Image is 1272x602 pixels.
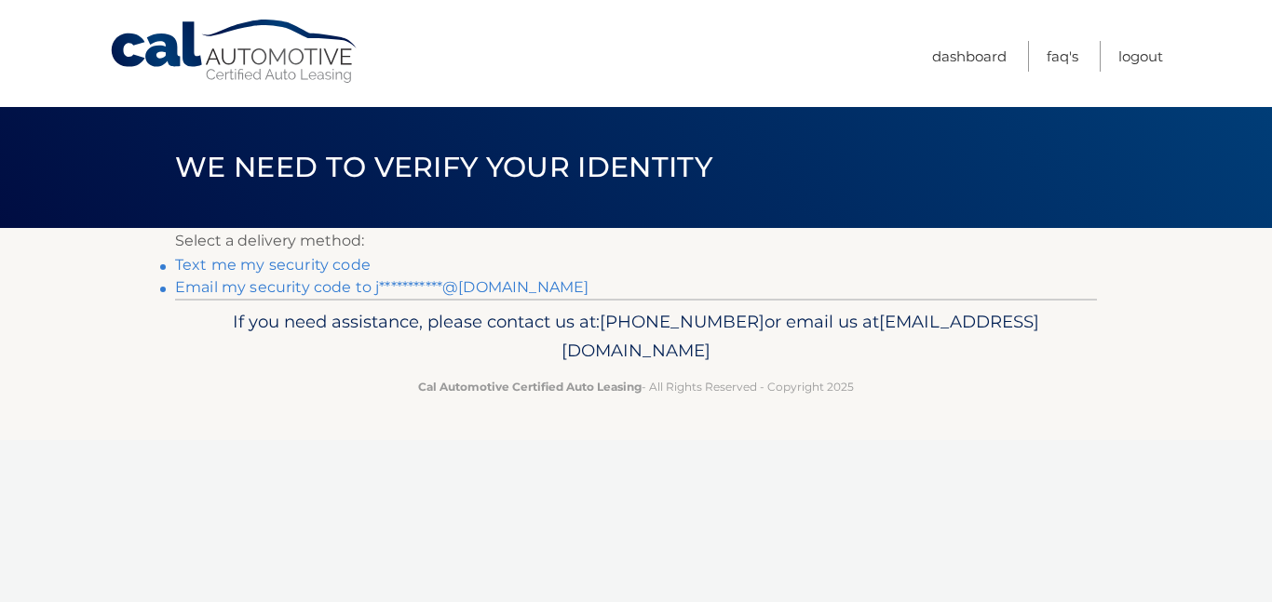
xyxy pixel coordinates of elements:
a: FAQ's [1047,41,1078,72]
a: Logout [1118,41,1163,72]
a: Dashboard [932,41,1007,72]
p: If you need assistance, please contact us at: or email us at [187,307,1085,367]
p: Select a delivery method: [175,228,1097,254]
p: - All Rights Reserved - Copyright 2025 [187,377,1085,396]
strong: Cal Automotive Certified Auto Leasing [418,380,642,394]
a: Text me my security code [175,256,371,274]
span: We need to verify your identity [175,150,712,184]
span: [PHONE_NUMBER] [600,311,765,332]
a: Cal Automotive [109,19,360,85]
